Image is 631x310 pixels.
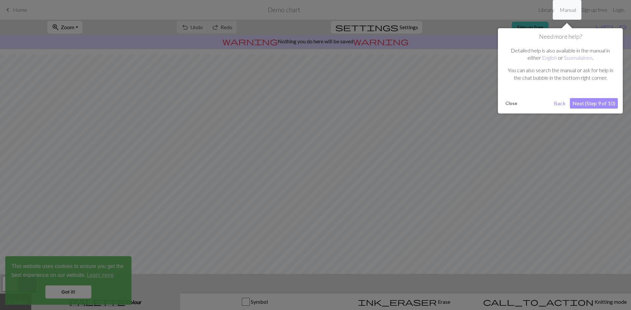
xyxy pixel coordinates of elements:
[503,33,618,40] h1: Need more help?
[498,28,623,114] div: Need more help?
[542,54,557,61] a: English
[570,98,618,109] button: Next (Step 9 of 10)
[503,98,520,108] button: Close
[564,54,592,61] a: Suomalainen
[506,67,615,81] p: You can also search the manual or ask for help in the chat bubble in the bottom right corner.
[551,98,568,109] button: Back
[506,47,615,62] p: Detailed help is also available in the manual in either or .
